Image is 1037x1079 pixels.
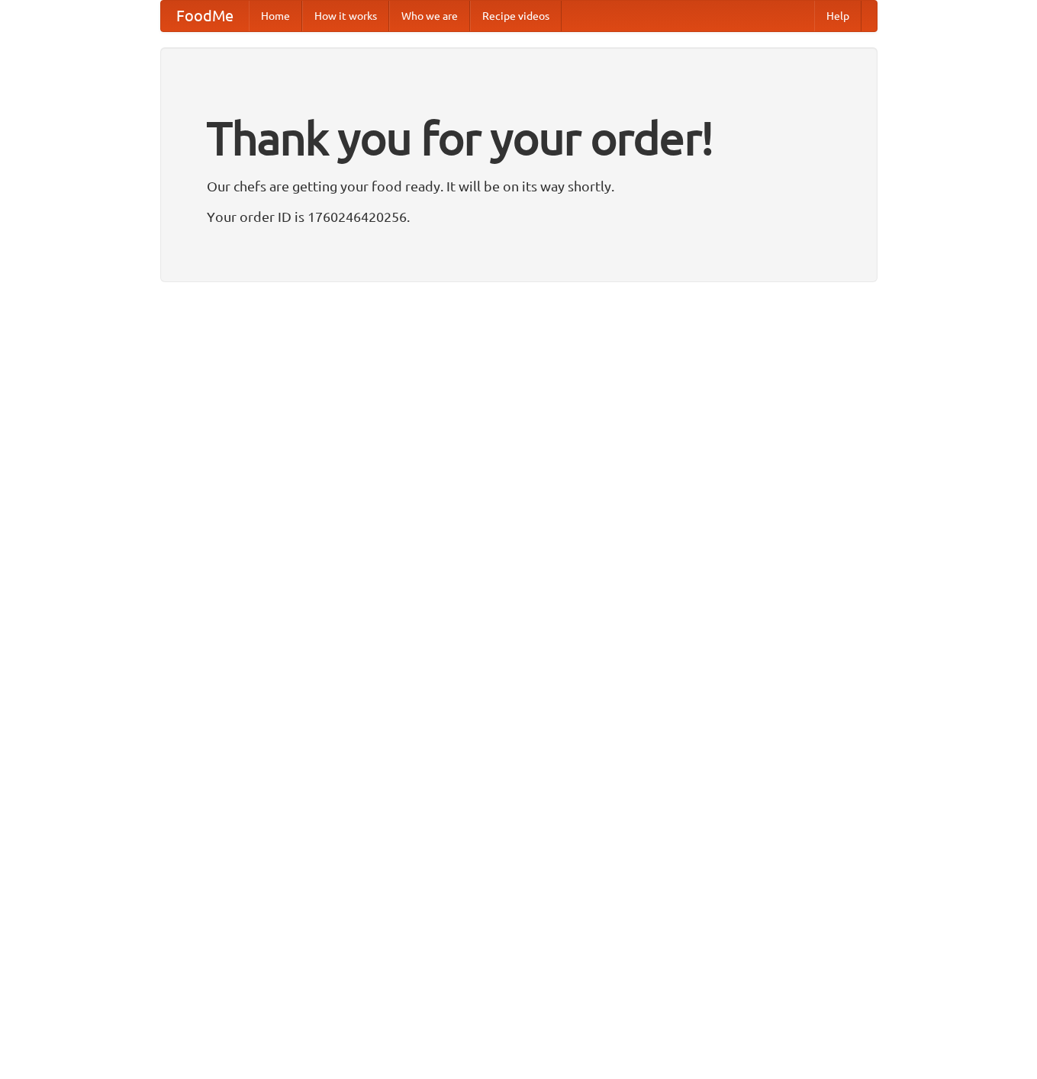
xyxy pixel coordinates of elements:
a: Help [814,1,861,31]
p: Your order ID is 1760246420256. [207,205,831,228]
a: Recipe videos [470,1,562,31]
a: FoodMe [161,1,249,31]
a: Home [249,1,302,31]
a: Who we are [389,1,470,31]
h1: Thank you for your order! [207,101,831,175]
a: How it works [302,1,389,31]
p: Our chefs are getting your food ready. It will be on its way shortly. [207,175,831,197]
